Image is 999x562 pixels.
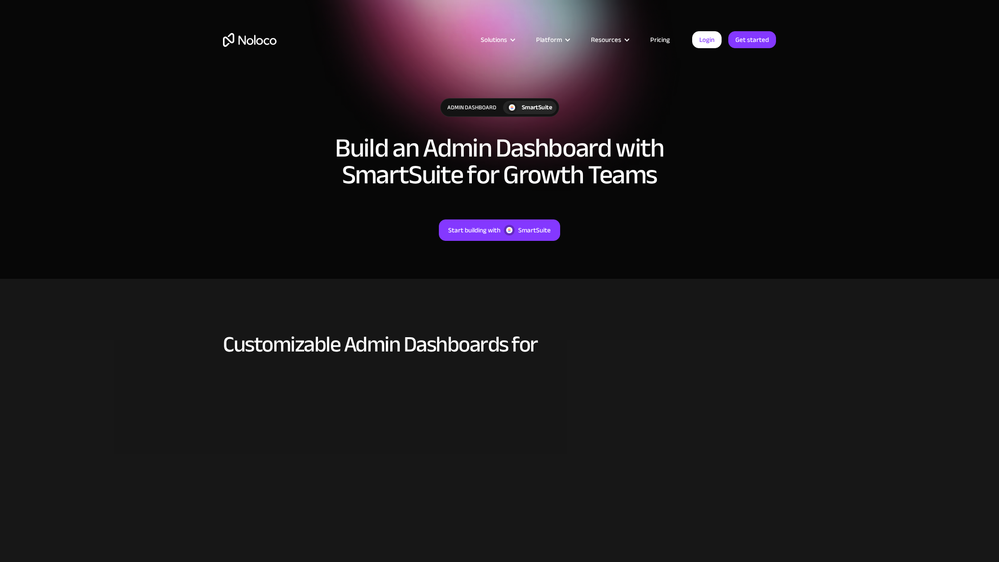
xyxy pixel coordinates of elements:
[525,34,580,45] div: Platform
[223,33,277,47] a: home
[639,34,681,45] a: Pricing
[481,34,507,45] div: Solutions
[580,34,639,45] div: Resources
[448,224,500,236] div: Start building with
[470,34,525,45] div: Solutions
[728,31,776,48] a: Get started
[518,224,551,236] div: SmartSuite
[536,34,562,45] div: Platform
[591,34,621,45] div: Resources
[522,103,552,112] div: SmartSuite
[441,99,503,116] div: Admin Dashboard
[299,135,700,188] h1: Build an Admin Dashboard with SmartSuite for Growth Teams
[223,332,776,356] h2: Customizable Admin Dashboards for
[692,31,722,48] a: Login
[439,219,560,241] a: Start building withSmartSuite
